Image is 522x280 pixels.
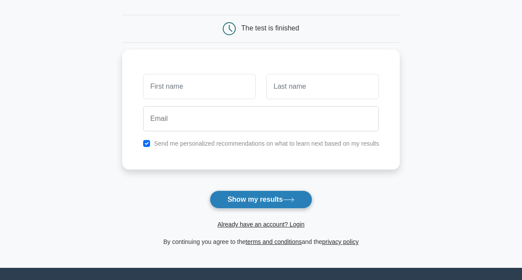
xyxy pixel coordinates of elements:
[322,238,359,245] a: privacy policy
[143,106,379,131] input: Email
[266,74,379,99] input: Last name
[143,74,256,99] input: First name
[246,238,302,245] a: terms and conditions
[117,237,405,247] div: By continuing you agree to the and the
[217,221,304,228] a: Already have an account? Login
[241,24,299,32] div: The test is finished
[210,190,312,209] button: Show my results
[154,140,379,147] label: Send me personalized recommendations on what to learn next based on my results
